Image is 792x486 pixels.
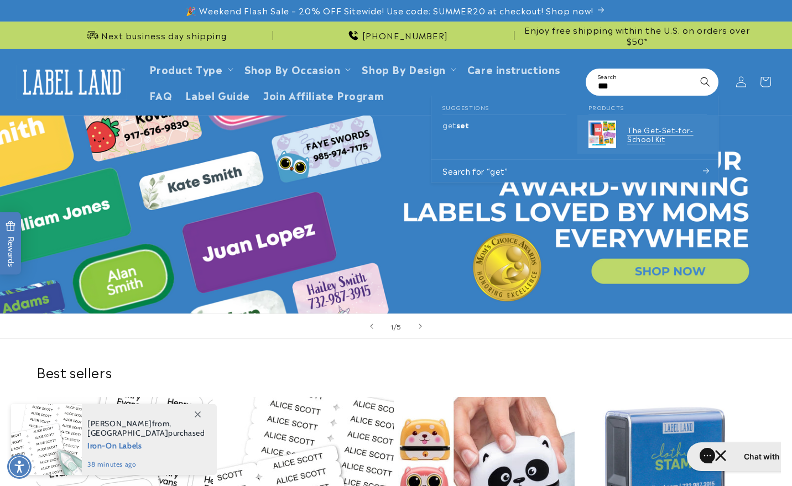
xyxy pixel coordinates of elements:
[149,88,173,101] span: FAQ
[394,321,397,332] span: /
[6,4,122,33] button: Open gorgias live chat
[13,61,132,103] a: Label Land
[577,115,718,154] a: The Get-Set-for-School Kit
[143,56,238,82] summary: Product Type
[37,22,273,49] div: Announcement
[397,321,402,332] span: 5
[408,314,433,338] button: Next slide
[431,115,577,135] a: get set
[669,70,693,94] button: Clear search term
[588,121,616,148] img: The Get-Set-for-School Kit
[101,30,227,41] span: Next business day shipping
[519,22,755,49] div: Announcement
[244,62,341,75] span: Shop By Occasion
[693,70,717,94] button: Search
[588,96,707,116] h2: Products
[442,119,456,130] mark: get
[362,30,448,41] span: [PHONE_NUMBER]
[6,221,16,266] span: Rewards
[627,126,707,144] p: The Get-Set-for-School Kit
[681,438,781,475] iframe: Gorgias live chat messenger
[17,65,127,99] img: Label Land
[62,13,110,24] h1: Chat with us
[149,61,223,76] a: Product Type
[519,24,755,46] span: Enjoy free shipping within the U.S. on orders over $50*
[7,454,32,479] div: Accessibility Menu
[37,363,755,380] h2: Best sellers
[87,419,152,428] span: [PERSON_NAME]
[461,56,567,82] a: Care instructions
[87,428,168,438] span: [GEOGRAPHIC_DATA]
[278,22,514,49] div: Announcement
[238,56,356,82] summary: Shop By Occasion
[186,5,593,16] span: 🎉 Weekend Flash Sale – 20% OFF Sitewide! Use code: SUMMER20 at checkout! Shop now!
[390,321,394,332] span: 1
[456,119,470,130] span: set
[355,56,460,82] summary: Shop By Design
[143,82,179,108] a: FAQ
[442,121,470,130] p: get set
[179,82,257,108] a: Label Guide
[87,459,205,469] span: 38 minutes ago
[263,88,384,101] span: Join Affiliate Program
[87,438,205,452] span: Iron-On Labels
[442,96,566,116] h2: Suggestions
[87,419,205,438] span: from , purchased
[442,166,508,177] span: Search for “get”
[185,88,250,101] span: Label Guide
[359,314,384,338] button: Previous slide
[257,82,390,108] a: Join Affiliate Program
[467,62,560,75] span: Care instructions
[362,61,445,76] a: Shop By Design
